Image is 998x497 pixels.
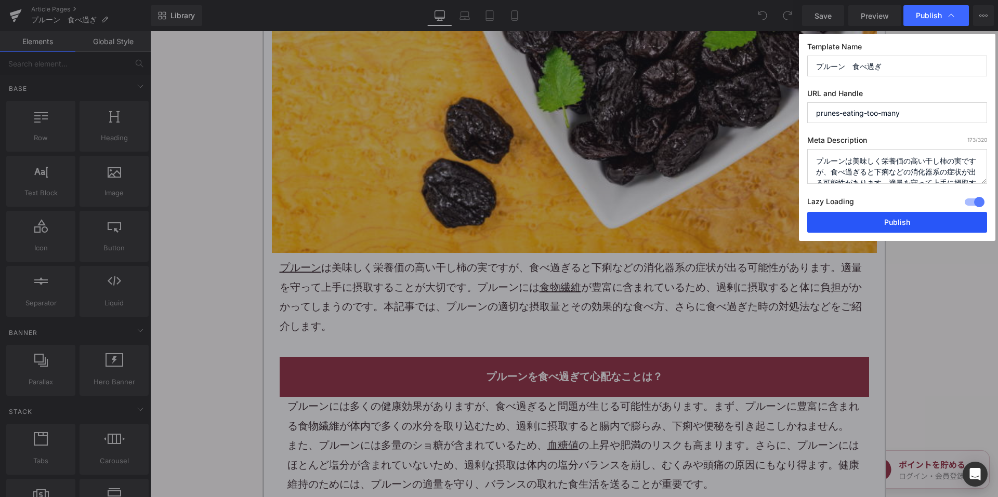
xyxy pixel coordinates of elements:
button: Publish [807,212,987,233]
h2: プルーンを食べ過ぎて心配なことは？ [137,336,711,355]
span: Publish [916,11,942,20]
label: Meta Description [807,136,987,149]
div: Open Intercom Messenger [963,462,988,487]
span: /320 [967,137,987,143]
span: 173 [967,137,976,143]
a: 食物繊維 [389,250,431,262]
textarea: プルーンは美味しく栄養価の高い干し柿の実ですが、食べ過ぎると下痢などの消化器系の症状が出る可能性があります。適量を守って上手に摂取することが大切です。プルーンには食物繊維が豊富に含まれているため... [807,149,987,184]
p: また、プルーンには多量のショ糖が含まれているため、 の上昇や肥満のリスクも高まります。さらに、プルーンにはほとんど塩分が含まれていないため、過剰な摂取は体内の塩分バランスを崩し、むくみや頭痛の原... [137,405,711,463]
a: 食べ過ぎ [556,269,597,281]
label: Lazy Loading [807,195,854,212]
label: URL and Handle [807,89,987,102]
a: プルーン [327,250,369,262]
label: Template Name [807,42,987,56]
a: 血糖値 [397,408,428,420]
p: は美味しく栄養価の高い干し柿の実ですが、食べ過ぎると下痢などの消化器系の症状が出る可能性があります。適量を守って上手に摂取することが大切です。 には が豊富に含まれているため、過剰に摂取すると体... [129,227,719,305]
a: プルーン [129,230,171,243]
p: プルーンには多くの健康効果がありますが、食べ過ぎると問題が生じる可能性があります。まず、プルーンに豊富に含まれる食物繊維が体内で多くの水分を取り込むため、過剰に摂取すると腸内で膨らみ、下痢や便秘... [137,366,711,405]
